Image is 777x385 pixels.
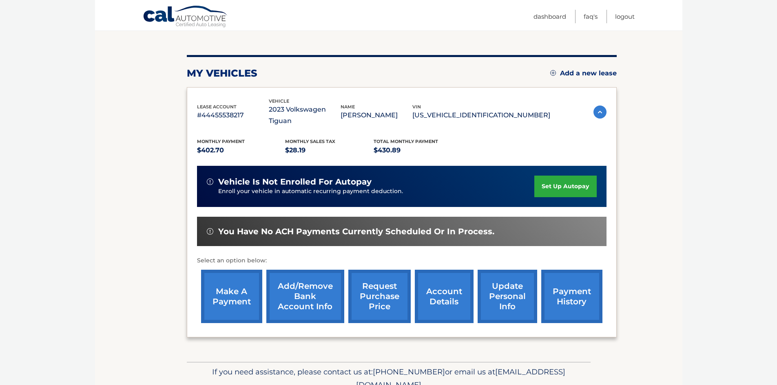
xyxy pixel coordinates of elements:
[374,139,438,144] span: Total Monthly Payment
[534,176,596,197] a: set up autopay
[266,270,344,323] a: Add/Remove bank account info
[218,177,372,187] span: vehicle is not enrolled for autopay
[269,98,289,104] span: vehicle
[269,104,341,127] p: 2023 Volkswagen Tiguan
[415,270,474,323] a: account details
[341,104,355,110] span: name
[615,10,635,23] a: Logout
[285,139,335,144] span: Monthly sales Tax
[218,227,494,237] span: You have no ACH payments currently scheduled or in process.
[412,104,421,110] span: vin
[593,106,607,119] img: accordion-active.svg
[187,67,257,79] h2: my vehicles
[374,145,462,156] p: $430.89
[348,270,411,323] a: request purchase price
[197,139,245,144] span: Monthly Payment
[550,70,556,76] img: add.svg
[197,104,237,110] span: lease account
[478,270,537,323] a: update personal info
[197,145,286,156] p: $402.70
[412,110,550,121] p: [US_VEHICLE_IDENTIFICATION_NUMBER]
[197,110,269,121] p: #44455538217
[143,5,228,29] a: Cal Automotive
[373,367,445,376] span: [PHONE_NUMBER]
[341,110,412,121] p: [PERSON_NAME]
[207,228,213,235] img: alert-white.svg
[533,10,566,23] a: Dashboard
[197,256,607,266] p: Select an option below:
[207,178,213,185] img: alert-white.svg
[201,270,262,323] a: make a payment
[285,145,374,156] p: $28.19
[541,270,602,323] a: payment history
[584,10,598,23] a: FAQ's
[550,69,617,77] a: Add a new lease
[218,187,535,196] p: Enroll your vehicle in automatic recurring payment deduction.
